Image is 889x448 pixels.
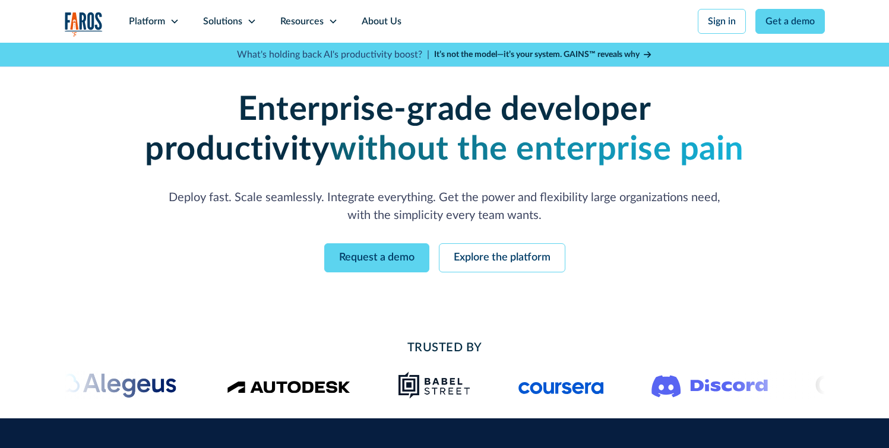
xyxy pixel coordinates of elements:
div: Platform [129,14,165,28]
strong: without the enterprise pain [330,133,744,166]
img: Logo of the analytics and reporting company Faros. [65,12,103,36]
img: Babel Street logo png [398,371,471,399]
img: Logo of the design software company Autodesk. [227,377,350,393]
p: Deploy fast. Scale seamlessly. Integrate everything. Get the power and flexibility large organiza... [160,189,730,224]
div: Solutions [203,14,242,28]
a: home [65,12,103,36]
a: Explore the platform [439,243,565,272]
h2: Trusted By [160,339,730,357]
p: What's holding back AI's productivity boost? | [237,47,429,62]
a: It’s not the model—it’s your system. GAINS™ reveals why [434,49,653,61]
strong: It’s not the model—it’s your system. GAINS™ reveals why [434,50,640,59]
div: Resources [280,14,324,28]
a: Sign in [698,9,746,34]
img: Alegeus logo [56,371,179,399]
a: Get a demo [755,9,825,34]
img: Logo of the online learning platform Coursera. [518,376,604,395]
img: Logo of the communication platform Discord. [651,373,768,398]
a: Request a demo [324,243,429,272]
strong: Enterprise-grade developer productivity [145,93,651,166]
